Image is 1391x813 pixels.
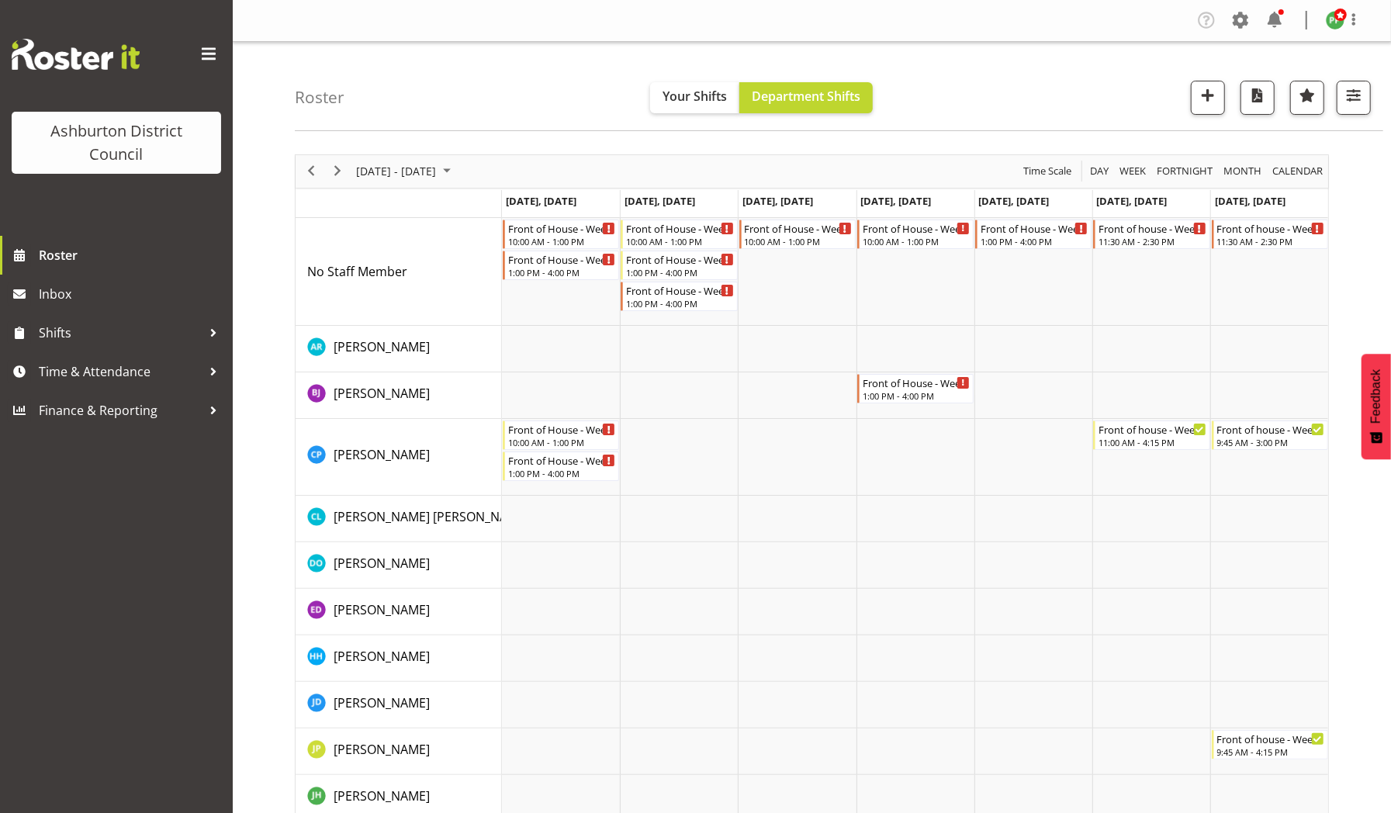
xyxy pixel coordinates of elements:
[1217,746,1324,758] div: 9:45 AM - 4:15 PM
[12,39,140,70] img: Rosterit website logo
[1088,161,1110,181] span: Day
[1217,731,1324,746] div: Front of house - Weekend
[1369,369,1383,424] span: Feedback
[863,220,970,236] div: Front of House - Weekday
[979,194,1050,208] span: [DATE], [DATE]
[1215,194,1285,208] span: [DATE], [DATE]
[508,452,615,468] div: Front of House - Weekday
[334,601,430,618] span: [PERSON_NAME]
[981,235,1088,247] div: 1:00 PM - 4:00 PM
[1088,161,1112,181] button: Timeline Day
[334,787,430,804] span: [PERSON_NAME]
[1099,220,1206,236] div: Front of house - Weekend Volunteer
[39,399,202,422] span: Finance & Reporting
[861,194,932,208] span: [DATE], [DATE]
[1118,161,1147,181] span: Week
[981,220,1088,236] div: Front of House - Weekday
[1212,220,1328,249] div: No Staff Member"s event - Front of house - Weekend Volunteer Begin From Sunday, August 31, 2025 a...
[334,647,430,666] a: [PERSON_NAME]
[1217,220,1324,236] div: Front of house - Weekend Volunteer
[1217,235,1324,247] div: 11:30 AM - 2:30 PM
[334,507,529,526] a: [PERSON_NAME] [PERSON_NAME]
[503,420,619,450] div: Charin Phumcharoen"s event - Front of House - Weekday Begin From Monday, August 25, 2025 at 10:00...
[307,263,407,280] span: No Staff Member
[334,787,430,805] a: [PERSON_NAME]
[334,555,430,572] span: [PERSON_NAME]
[503,220,619,249] div: No Staff Member"s event - Front of House - Weekday Begin From Monday, August 25, 2025 at 10:00:00...
[334,446,430,463] span: [PERSON_NAME]
[334,648,430,665] span: [PERSON_NAME]
[742,194,813,208] span: [DATE], [DATE]
[1221,161,1265,181] button: Timeline Month
[508,467,615,479] div: 1:00 PM - 4:00 PM
[27,119,206,166] div: Ashburton District Council
[1290,81,1324,115] button: Highlight an important date within the roster.
[296,682,502,728] td: Jackie Driver resource
[334,508,529,525] span: [PERSON_NAME] [PERSON_NAME]
[508,436,615,448] div: 10:00 AM - 1:00 PM
[503,451,619,481] div: Charin Phumcharoen"s event - Front of House - Weekday Begin From Monday, August 25, 2025 at 1:00:...
[1191,81,1225,115] button: Add a new shift
[1326,11,1344,29] img: polly-price11030.jpg
[334,337,430,356] a: [PERSON_NAME]
[626,220,733,236] div: Front of House - Weekday
[975,220,1092,249] div: No Staff Member"s event - Front of House - Weekday Begin From Friday, August 29, 2025 at 1:00:00 ...
[1222,161,1263,181] span: Month
[508,266,615,278] div: 1:00 PM - 4:00 PM
[1099,421,1206,437] div: Front of house - Weekend
[296,372,502,419] td: Barbara Jaine resource
[626,251,733,267] div: Front of House - Weekday
[626,282,733,298] div: Front of House - Weekday
[334,385,430,402] span: [PERSON_NAME]
[296,542,502,589] td: Denise O'Halloran resource
[663,88,727,105] span: Your Shifts
[1271,161,1324,181] span: calendar
[508,220,615,236] div: Front of House - Weekday
[1022,161,1073,181] span: Time Scale
[334,384,430,403] a: [PERSON_NAME]
[739,220,856,249] div: No Staff Member"s event - Front of House - Weekday Begin From Wednesday, August 27, 2025 at 10:00...
[296,326,502,372] td: Andrew Rankin resource
[1117,161,1149,181] button: Timeline Week
[334,445,430,464] a: [PERSON_NAME]
[1154,161,1216,181] button: Fortnight
[857,374,974,403] div: Barbara Jaine"s event - Front of House - Weekday Begin From Thursday, August 28, 2025 at 1:00:00 ...
[1212,730,1328,759] div: Jacqueline Paterson"s event - Front of house - Weekend Begin From Sunday, August 31, 2025 at 9:45...
[334,694,430,711] span: [PERSON_NAME]
[1240,81,1275,115] button: Download a PDF of the roster according to the set date range.
[296,419,502,496] td: Charin Phumcharoen resource
[1212,420,1328,450] div: Charin Phumcharoen"s event - Front of house - Weekend Begin From Sunday, August 31, 2025 at 9:45:...
[301,161,322,181] button: Previous
[296,635,502,682] td: Hannah Herbert-Olsen resource
[863,375,970,390] div: Front of House - Weekday
[650,82,739,113] button: Your Shifts
[334,740,430,759] a: [PERSON_NAME]
[334,694,430,712] a: [PERSON_NAME]
[351,155,460,188] div: August 25 - 31, 2025
[296,496,502,542] td: Connor Lysaght resource
[1270,161,1326,181] button: Month
[508,251,615,267] div: Front of House - Weekday
[298,155,324,188] div: previous period
[508,235,615,247] div: 10:00 AM - 1:00 PM
[1337,81,1371,115] button: Filter Shifts
[752,88,860,105] span: Department Shifts
[39,282,225,306] span: Inbox
[508,421,615,437] div: Front of House - Weekday
[1155,161,1214,181] span: Fortnight
[863,389,970,402] div: 1:00 PM - 4:00 PM
[39,321,202,344] span: Shifts
[1093,220,1209,249] div: No Staff Member"s event - Front of house - Weekend Volunteer Begin From Saturday, August 30, 2025...
[39,244,225,267] span: Roster
[307,262,407,281] a: No Staff Member
[39,360,202,383] span: Time & Attendance
[334,338,430,355] span: [PERSON_NAME]
[327,161,348,181] button: Next
[334,554,430,573] a: [PERSON_NAME]
[739,82,873,113] button: Department Shifts
[621,282,737,311] div: No Staff Member"s event - Front of House - Weekday Begin From Tuesday, August 26, 2025 at 1:00:00...
[1099,436,1206,448] div: 11:00 AM - 4:15 PM
[296,218,502,326] td: No Staff Member resource
[626,266,733,278] div: 1:00 PM - 4:00 PM
[1021,161,1074,181] button: Time Scale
